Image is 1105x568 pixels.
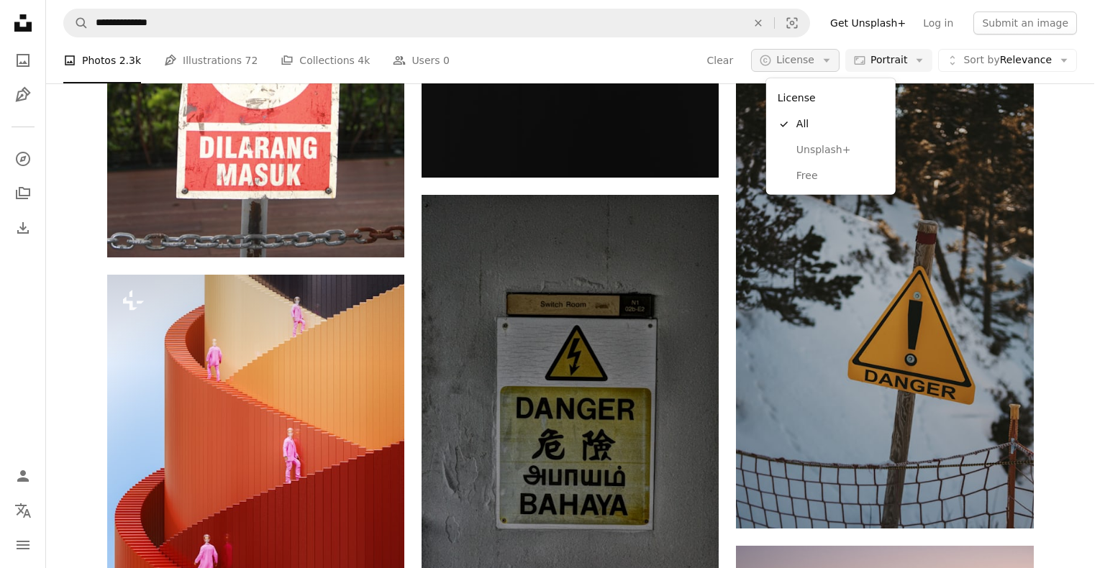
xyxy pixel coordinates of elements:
div: License [772,84,890,111]
button: License [751,49,840,72]
span: All [796,117,884,132]
div: License [766,78,896,195]
button: Portrait [845,49,932,72]
span: Unsplash+ [796,143,884,157]
span: License [776,54,814,65]
span: Free [796,169,884,183]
